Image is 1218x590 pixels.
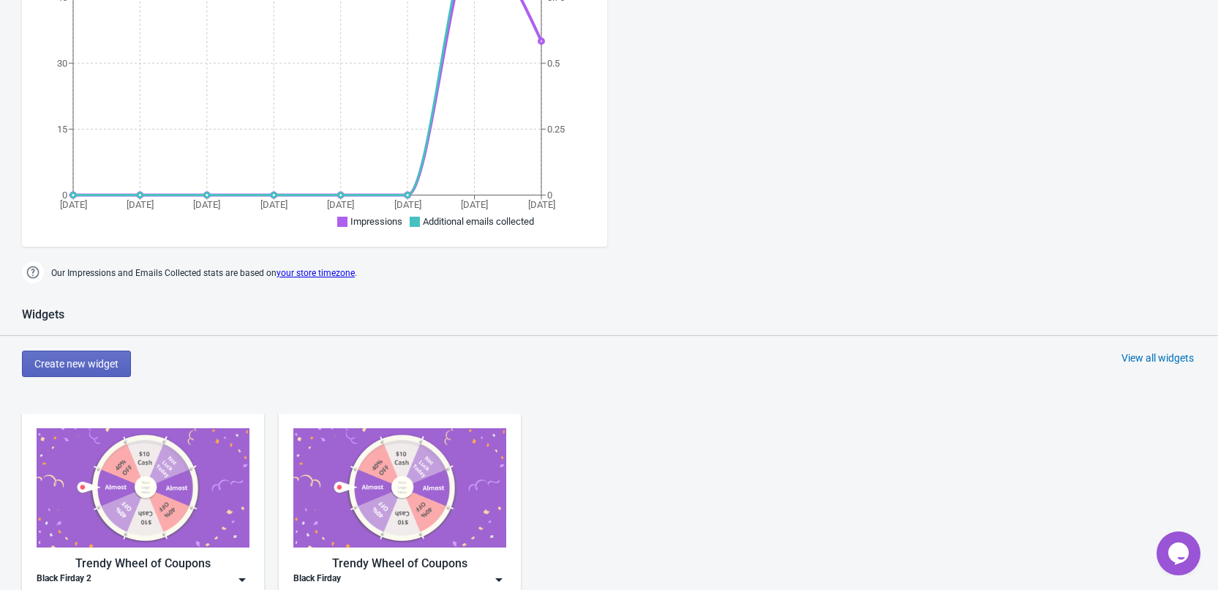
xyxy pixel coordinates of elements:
[37,555,249,572] div: Trendy Wheel of Coupons
[547,58,560,69] tspan: 0.5
[547,190,552,201] tspan: 0
[293,572,341,587] div: Black Firday
[235,572,249,587] img: dropdown.png
[37,428,249,548] img: trendy_game.png
[62,190,67,201] tspan: 0
[394,199,421,210] tspan: [DATE]
[277,268,355,278] a: your store timezone
[127,199,154,210] tspan: [DATE]
[492,572,506,587] img: dropdown.png
[57,124,67,135] tspan: 15
[1121,351,1194,365] div: View all widgets
[260,199,287,210] tspan: [DATE]
[193,199,220,210] tspan: [DATE]
[60,199,87,210] tspan: [DATE]
[57,58,67,69] tspan: 30
[461,199,488,210] tspan: [DATE]
[293,555,506,572] div: Trendy Wheel of Coupons
[327,199,354,210] tspan: [DATE]
[37,572,91,587] div: Black Firday 2
[51,261,357,285] span: Our Impressions and Emails Collected stats are based on .
[22,351,131,377] button: Create new widget
[350,216,402,227] span: Impressions
[528,199,555,210] tspan: [DATE]
[34,358,119,370] span: Create new widget
[22,261,44,283] img: help.png
[293,428,506,548] img: trendy_game.png
[547,124,565,135] tspan: 0.25
[423,216,534,227] span: Additional emails collected
[1157,531,1203,575] iframe: chat widget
